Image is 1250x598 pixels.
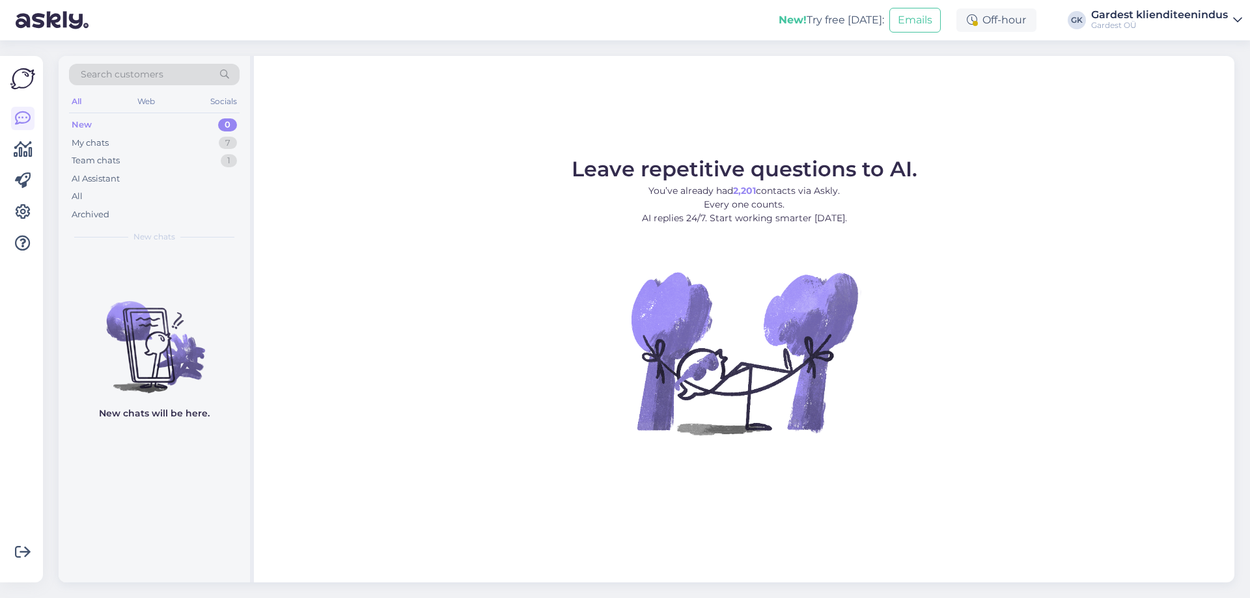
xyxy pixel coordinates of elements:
[219,137,237,150] div: 7
[69,93,84,110] div: All
[1091,20,1228,31] div: Gardest OÜ
[135,93,158,110] div: Web
[1091,10,1242,31] a: Gardest klienditeenindusGardest OÜ
[81,68,163,81] span: Search customers
[1068,11,1086,29] div: GK
[572,156,917,182] span: Leave repetitive questions to AI.
[72,154,120,167] div: Team chats
[221,154,237,167] div: 1
[208,93,240,110] div: Socials
[572,184,917,225] p: You’ve already had contacts via Askly. Every one counts. AI replies 24/7. Start working smarter [...
[218,118,237,131] div: 0
[72,172,120,185] div: AI Assistant
[72,137,109,150] div: My chats
[733,185,756,197] b: 2,201
[72,208,109,221] div: Archived
[72,190,83,203] div: All
[956,8,1036,32] div: Off-hour
[59,278,250,395] img: No chats
[1091,10,1228,20] div: Gardest klienditeenindus
[99,407,210,420] p: New chats will be here.
[627,236,861,470] img: No Chat active
[779,14,807,26] b: New!
[72,118,92,131] div: New
[10,66,35,91] img: Askly Logo
[779,12,884,28] div: Try free [DATE]:
[133,231,175,243] span: New chats
[889,8,941,33] button: Emails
